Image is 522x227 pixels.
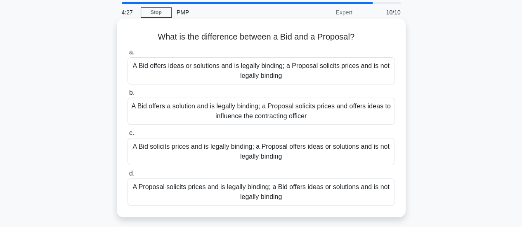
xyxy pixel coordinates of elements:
[357,4,406,21] div: 10/10
[128,98,395,125] div: A Bid offers a solution and is legally binding; a Proposal solicits prices and offers ideas to in...
[129,129,134,136] span: c.
[129,89,135,96] span: b.
[129,49,135,56] span: a.
[128,138,395,165] div: A Bid solicits prices and is legally binding; a Proposal offers ideas or solutions and is not leg...
[127,32,396,42] h5: What is the difference between a Bid and a Proposal?
[117,4,141,21] div: 4:27
[128,178,395,206] div: A Proposal solicits prices and is legally binding; a Bid offers ideas or solutions and is not leg...
[172,4,285,21] div: PMP
[285,4,357,21] div: Expert
[141,7,172,18] a: Stop
[129,170,135,177] span: d.
[128,57,395,84] div: A Bid offers ideas or solutions and is legally binding; a Proposal solicits prices and is not leg...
